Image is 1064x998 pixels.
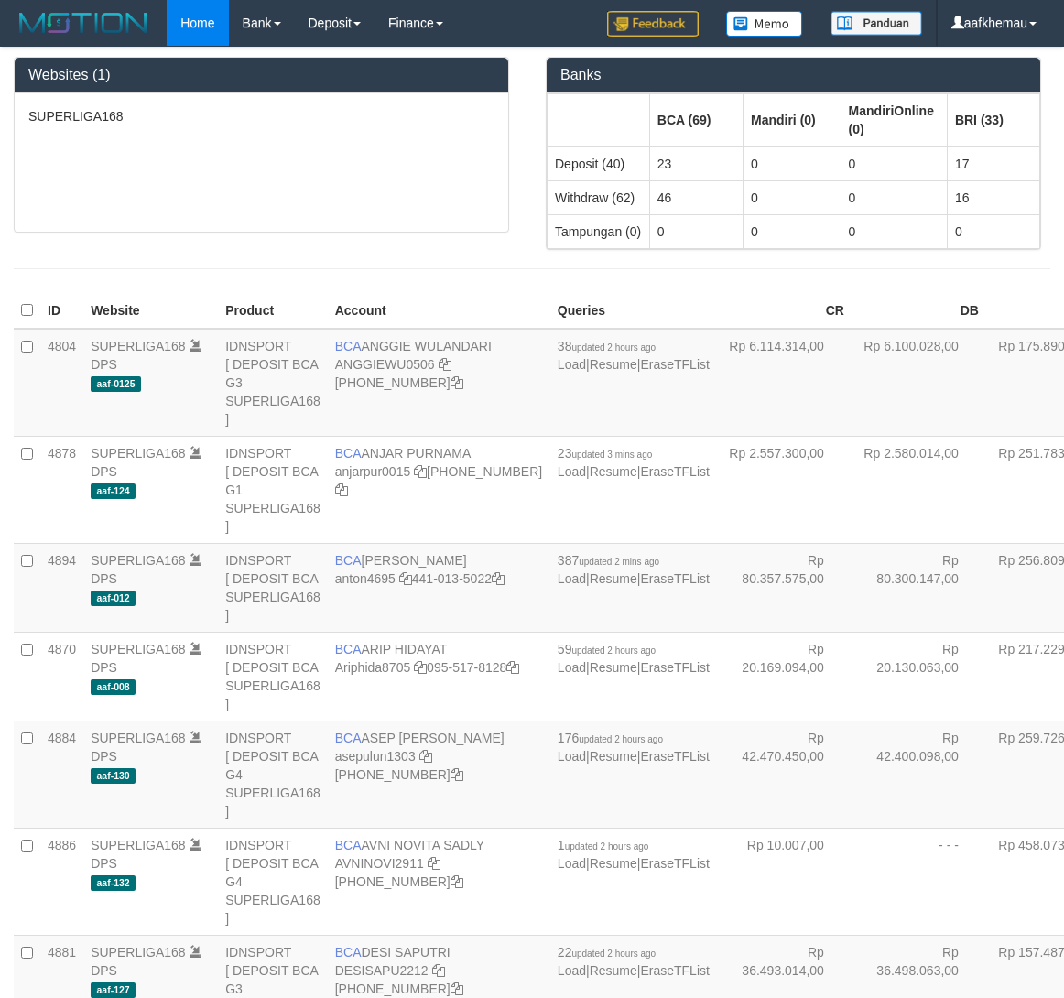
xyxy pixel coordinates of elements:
[91,838,186,852] a: SUPERLIGA168
[558,660,586,675] a: Load
[335,446,362,461] span: BCA
[91,446,186,461] a: SUPERLIGA168
[335,483,348,497] a: Copy 4062281620 to clipboard
[40,828,83,935] td: 4886
[579,557,659,567] span: updated 2 mins ago
[40,436,83,543] td: 4878
[852,543,986,632] td: Rp 80.300.147,00
[328,436,550,543] td: ANJAR PURNAMA [PHONE_NUMBER]
[28,67,494,83] h3: Websites (1)
[414,464,427,479] a: Copy anjarpur0015 to clipboard
[590,357,637,372] a: Resume
[414,660,427,675] a: Copy Ariphida8705 to clipboard
[40,293,83,329] th: ID
[947,146,1039,181] td: 17
[91,642,186,656] a: SUPERLIGA168
[91,679,136,695] span: aaf-008
[218,329,328,437] td: IDNSPORT [ DEPOSIT BCA G3 SUPERLIGA168 ]
[91,875,136,891] span: aaf-132
[218,721,328,828] td: IDNSPORT [ DEPOSIT BCA G4 SUPERLIGA168 ]
[852,632,986,721] td: Rp 20.130.063,00
[726,11,803,37] img: Button%20Memo.svg
[852,721,986,828] td: Rp 42.400.098,00
[328,329,550,437] td: ANGGIE WULANDARI [PHONE_NUMBER]
[328,828,550,935] td: AVNI NOVITA SADLY [PHONE_NUMBER]
[571,450,652,460] span: updated 3 mins ago
[558,571,586,586] a: Load
[451,982,463,996] a: Copy 4062280453 to clipboard
[335,749,416,764] a: asepulun1303
[83,632,218,721] td: DPS
[590,856,637,871] a: Resume
[439,357,451,372] a: Copy ANGGIEWU0506 to clipboard
[558,339,656,353] span: 38
[492,571,505,586] a: Copy 4410135022 to clipboard
[717,543,852,632] td: Rp 80.357.575,00
[451,874,463,889] a: Copy 4062280135 to clipboard
[432,963,445,978] a: Copy DESISAPU2212 to clipboard
[743,146,841,181] td: 0
[83,293,218,329] th: Website
[91,982,136,998] span: aaf-127
[717,293,852,329] th: CR
[579,734,663,744] span: updated 2 hours ago
[335,660,411,675] a: Ariphida8705
[558,642,710,675] span: | |
[717,436,852,543] td: Rp 2.557.300,00
[743,214,841,248] td: 0
[550,293,717,329] th: Queries
[852,436,986,543] td: Rp 2.580.014,00
[947,180,1039,214] td: 16
[40,329,83,437] td: 4804
[649,146,743,181] td: 23
[947,93,1039,146] th: Group: activate to sort column ascending
[717,632,852,721] td: Rp 20.169.094,00
[335,731,362,745] span: BCA
[451,375,463,390] a: Copy 4062213373 to clipboard
[328,293,550,329] th: Account
[590,571,637,586] a: Resume
[328,543,550,632] td: [PERSON_NAME] 441-013-5022
[717,721,852,828] td: Rp 42.470.450,00
[852,329,986,437] td: Rp 6.100.028,00
[558,464,586,479] a: Load
[335,838,362,852] span: BCA
[328,632,550,721] td: ARIP HIDAYAT 095-517-8128
[335,464,411,479] a: anjarpur0015
[607,11,699,37] img: Feedback.jpg
[506,660,519,675] a: Copy 0955178128 to clipboard
[419,749,432,764] a: Copy asepulun1303 to clipboard
[91,768,136,784] span: aaf-130
[841,93,947,146] th: Group: activate to sort column ascending
[841,180,947,214] td: 0
[548,93,650,146] th: Group: activate to sort column ascending
[83,329,218,437] td: DPS
[218,293,328,329] th: Product
[558,446,710,479] span: | |
[947,214,1039,248] td: 0
[91,945,186,960] a: SUPERLIGA168
[335,963,429,978] a: DESISAPU2212
[640,357,709,372] a: EraseTFList
[649,214,743,248] td: 0
[548,180,650,214] td: Withdraw (62)
[590,749,637,764] a: Resume
[558,963,586,978] a: Load
[558,446,652,461] span: 23
[558,731,663,745] span: 176
[640,856,709,871] a: EraseTFList
[743,180,841,214] td: 0
[571,949,656,959] span: updated 2 hours ago
[717,828,852,935] td: Rp 10.007,00
[640,963,709,978] a: EraseTFList
[40,632,83,721] td: 4870
[14,9,153,37] img: MOTION_logo.png
[831,11,922,36] img: panduan.png
[590,963,637,978] a: Resume
[91,731,186,745] a: SUPERLIGA168
[335,856,424,871] a: AVNINOVI2911
[335,945,362,960] span: BCA
[335,571,396,586] a: anton4695
[428,856,440,871] a: Copy AVNINOVI2911 to clipboard
[841,214,947,248] td: 0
